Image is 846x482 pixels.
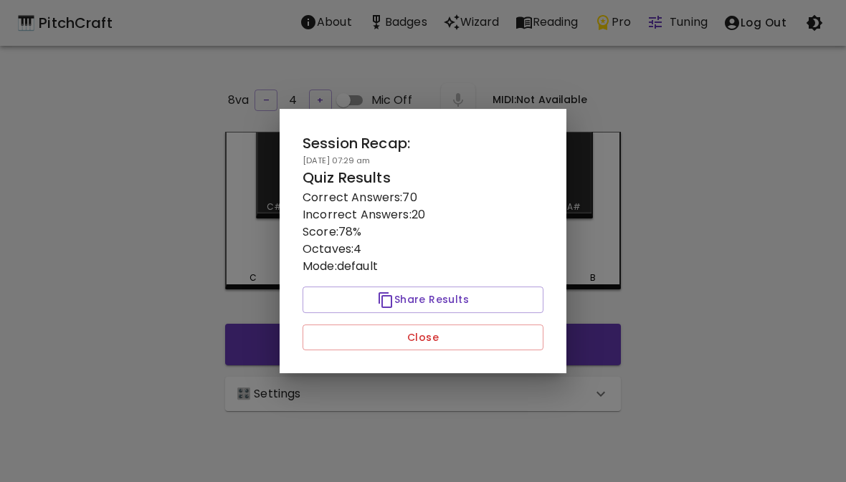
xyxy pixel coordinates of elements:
[303,286,543,313] button: Share Results
[303,258,543,275] p: Mode: default
[303,166,543,189] h6: Quiz Results
[303,241,543,258] p: Octaves: 4
[303,206,543,223] p: Incorrect Answers: 20
[303,223,543,241] p: Score: 78 %
[303,324,543,351] button: Close
[303,189,543,206] p: Correct Answers: 70
[303,155,543,167] p: [DATE] 07:29 am
[303,132,543,155] h2: Session Recap:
